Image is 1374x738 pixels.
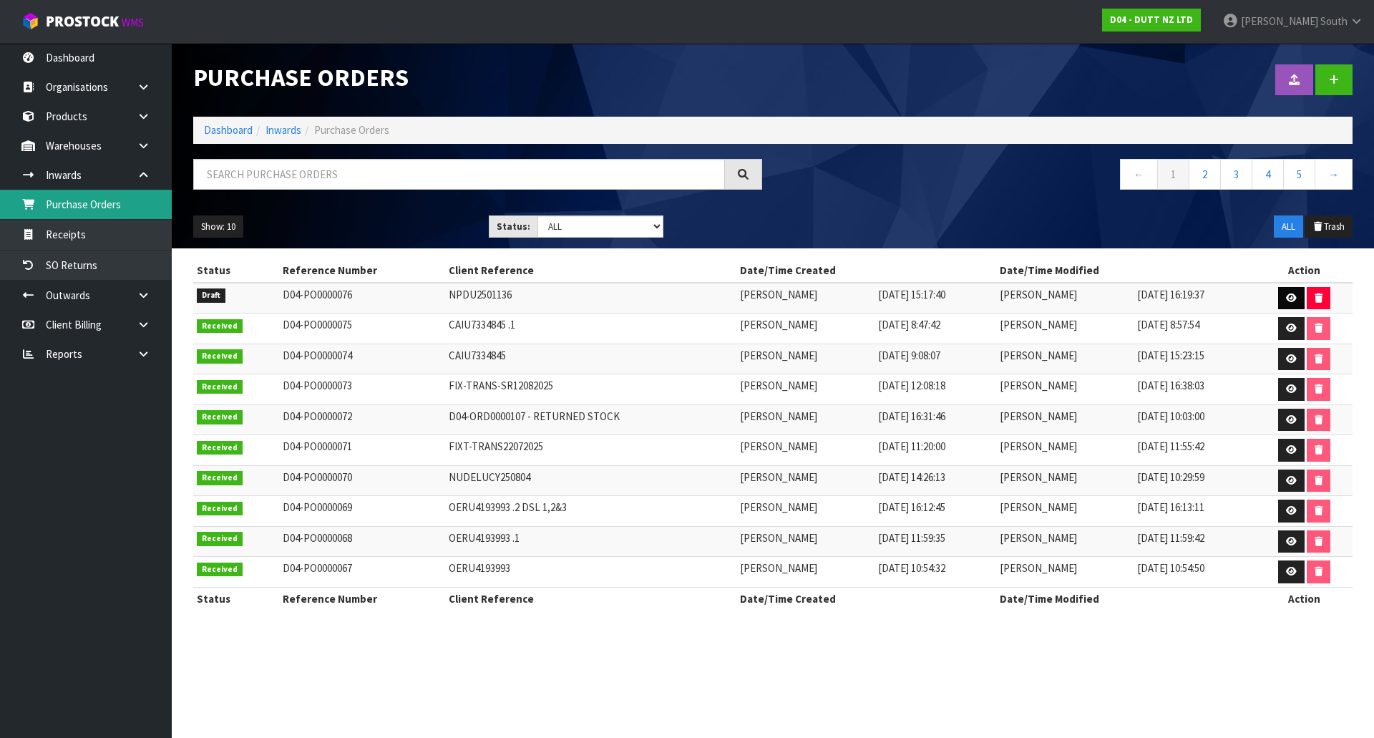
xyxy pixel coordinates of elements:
[878,288,945,301] span: [DATE] 15:17:40
[445,344,736,374] td: CAIU7334845
[279,496,445,527] td: D04-PO0000069
[279,314,445,344] td: D04-PO0000075
[784,159,1353,194] nav: Page navigation
[740,288,817,301] span: [PERSON_NAME]
[445,496,736,527] td: OERU4193993 .2 DSL 1,2&3
[279,587,445,610] th: Reference Number
[197,563,243,577] span: Received
[46,12,119,31] span: ProStock
[279,465,445,496] td: D04-PO0000070
[197,532,243,546] span: Received
[1315,159,1353,190] a: →
[193,215,243,238] button: Show: 10
[197,410,243,424] span: Received
[279,374,445,405] td: D04-PO0000073
[279,404,445,435] td: D04-PO0000072
[1000,409,1077,423] span: [PERSON_NAME]
[279,344,445,374] td: D04-PO0000074
[122,16,144,29] small: WMS
[740,561,817,575] span: [PERSON_NAME]
[1000,349,1077,362] span: [PERSON_NAME]
[193,587,279,610] th: Status
[1137,440,1204,453] span: [DATE] 11:55:42
[197,319,243,334] span: Received
[740,379,817,392] span: [PERSON_NAME]
[1189,159,1221,190] a: 2
[197,471,243,485] span: Received
[193,259,279,282] th: Status
[197,441,243,455] span: Received
[197,502,243,516] span: Received
[1255,259,1353,282] th: Action
[878,409,945,423] span: [DATE] 16:31:46
[736,587,996,610] th: Date/Time Created
[1137,288,1204,301] span: [DATE] 16:19:37
[445,435,736,466] td: FIXT-TRANS22072025
[1137,379,1204,392] span: [DATE] 16:38:03
[878,561,945,575] span: [DATE] 10:54:32
[878,379,945,392] span: [DATE] 12:08:18
[1137,531,1204,545] span: [DATE] 11:59:42
[1110,14,1193,26] strong: D04 - DUTT NZ LTD
[193,64,762,91] h1: Purchase Orders
[1274,215,1303,238] button: ALL
[197,380,243,394] span: Received
[740,409,817,423] span: [PERSON_NAME]
[878,440,945,453] span: [DATE] 11:20:00
[445,259,736,282] th: Client Reference
[740,318,817,331] span: [PERSON_NAME]
[1137,470,1204,484] span: [DATE] 10:29:59
[736,259,996,282] th: Date/Time Created
[445,587,736,610] th: Client Reference
[21,12,39,30] img: cube-alt.png
[445,557,736,588] td: OERU4193993
[740,440,817,453] span: [PERSON_NAME]
[996,587,1256,610] th: Date/Time Modified
[1283,159,1315,190] a: 5
[878,531,945,545] span: [DATE] 11:59:35
[1000,531,1077,545] span: [PERSON_NAME]
[1120,159,1158,190] a: ←
[445,404,736,435] td: D04-ORD0000107 - RETURNED STOCK
[878,318,940,331] span: [DATE] 8:47:42
[279,259,445,282] th: Reference Number
[445,283,736,314] td: NPDU2501136
[996,259,1256,282] th: Date/Time Modified
[740,349,817,362] span: [PERSON_NAME]
[1000,440,1077,453] span: [PERSON_NAME]
[1157,159,1189,190] a: 1
[314,123,389,137] span: Purchase Orders
[193,159,725,190] input: Search purchase orders
[740,500,817,514] span: [PERSON_NAME]
[878,470,945,484] span: [DATE] 14:26:13
[279,557,445,588] td: D04-PO0000067
[1137,500,1204,514] span: [DATE] 16:13:11
[1000,318,1077,331] span: [PERSON_NAME]
[1320,14,1348,28] span: South
[878,349,940,362] span: [DATE] 9:08:07
[740,470,817,484] span: [PERSON_NAME]
[197,349,243,364] span: Received
[197,288,225,303] span: Draft
[1000,288,1077,301] span: [PERSON_NAME]
[1137,561,1204,575] span: [DATE] 10:54:50
[1241,14,1318,28] span: [PERSON_NAME]
[445,465,736,496] td: NUDELUCY250804
[1000,561,1077,575] span: [PERSON_NAME]
[1000,470,1077,484] span: [PERSON_NAME]
[740,531,817,545] span: [PERSON_NAME]
[1137,318,1199,331] span: [DATE] 8:57:54
[497,220,530,233] strong: Status:
[279,283,445,314] td: D04-PO0000076
[265,123,301,137] a: Inwards
[1000,379,1077,392] span: [PERSON_NAME]
[1137,409,1204,423] span: [DATE] 10:03:00
[1137,349,1204,362] span: [DATE] 15:23:15
[204,123,253,137] a: Dashboard
[445,526,736,557] td: OERU4193993 .1
[1220,159,1252,190] a: 3
[1305,215,1353,238] button: Trash
[1252,159,1284,190] a: 4
[1000,500,1077,514] span: [PERSON_NAME]
[445,374,736,405] td: FIX-TRANS-SR12082025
